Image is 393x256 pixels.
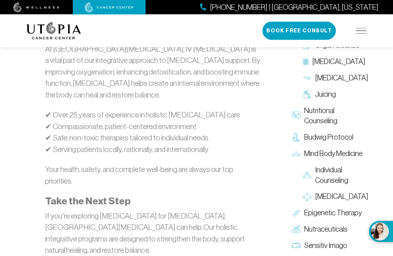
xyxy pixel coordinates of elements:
[315,165,363,186] span: Individual Counseling
[45,164,261,187] p: Your health, safety, and complete well-being are always our top priorities.
[315,89,336,100] span: Juicing
[304,224,348,235] span: Nutraceuticals
[303,171,311,180] img: Individual Counseling
[356,28,367,34] img: icon-hamburger
[288,129,367,146] a: Budwig Protocol
[303,58,309,67] img: Colon Therapy
[288,205,367,221] a: Epigenetic Therapy
[292,209,301,218] img: Epigenetic Therapy
[45,195,131,207] strong: Take the Next Step
[299,54,367,70] a: [MEDICAL_DATA]
[304,241,347,251] span: Sensitiv Imago
[299,87,367,103] a: Juicing
[288,103,367,130] a: Nutritional Counseling
[200,2,378,13] a: [PHONE_NUMBER] | [GEOGRAPHIC_DATA], [US_STATE]
[292,150,301,159] img: Mind Body Medicine
[304,106,363,127] span: Nutritional Counseling
[303,74,311,83] img: Lymphatic Massage
[299,162,367,189] a: Individual Counseling
[299,70,367,87] a: [MEDICAL_DATA]
[45,109,261,155] p: ✔ Over 25 years of experience in holistic [MEDICAL_DATA] care ✔ Compassionate, patient-centered e...
[288,221,367,238] a: Nutraceuticals
[262,22,336,40] button: Book Free Consult
[13,3,59,13] img: wellness
[292,133,301,142] img: Budwig Protocol
[312,57,365,67] span: [MEDICAL_DATA]
[304,208,362,219] span: Epigenetic Therapy
[292,241,301,250] img: Sensitiv Imago
[315,192,368,203] span: [MEDICAL_DATA]
[299,189,367,205] a: [MEDICAL_DATA]
[303,90,311,99] img: Juicing
[210,2,378,13] span: [PHONE_NUMBER] | [GEOGRAPHIC_DATA], [US_STATE]
[292,112,301,121] img: Nutritional Counseling
[26,22,81,40] img: logo
[315,73,368,84] span: [MEDICAL_DATA]
[85,3,134,13] img: cancer center
[292,225,301,234] img: Nutraceuticals
[304,149,362,159] span: Mind Body Medicine
[45,44,261,101] p: At [GEOGRAPHIC_DATA][MEDICAL_DATA], IV [MEDICAL_DATA] is a vital part of our integrative approach...
[304,132,353,143] span: Budwig Protocol
[288,146,367,162] a: Mind Body Medicine
[288,238,367,254] a: Sensitiv Imago
[303,193,311,201] img: Group Therapy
